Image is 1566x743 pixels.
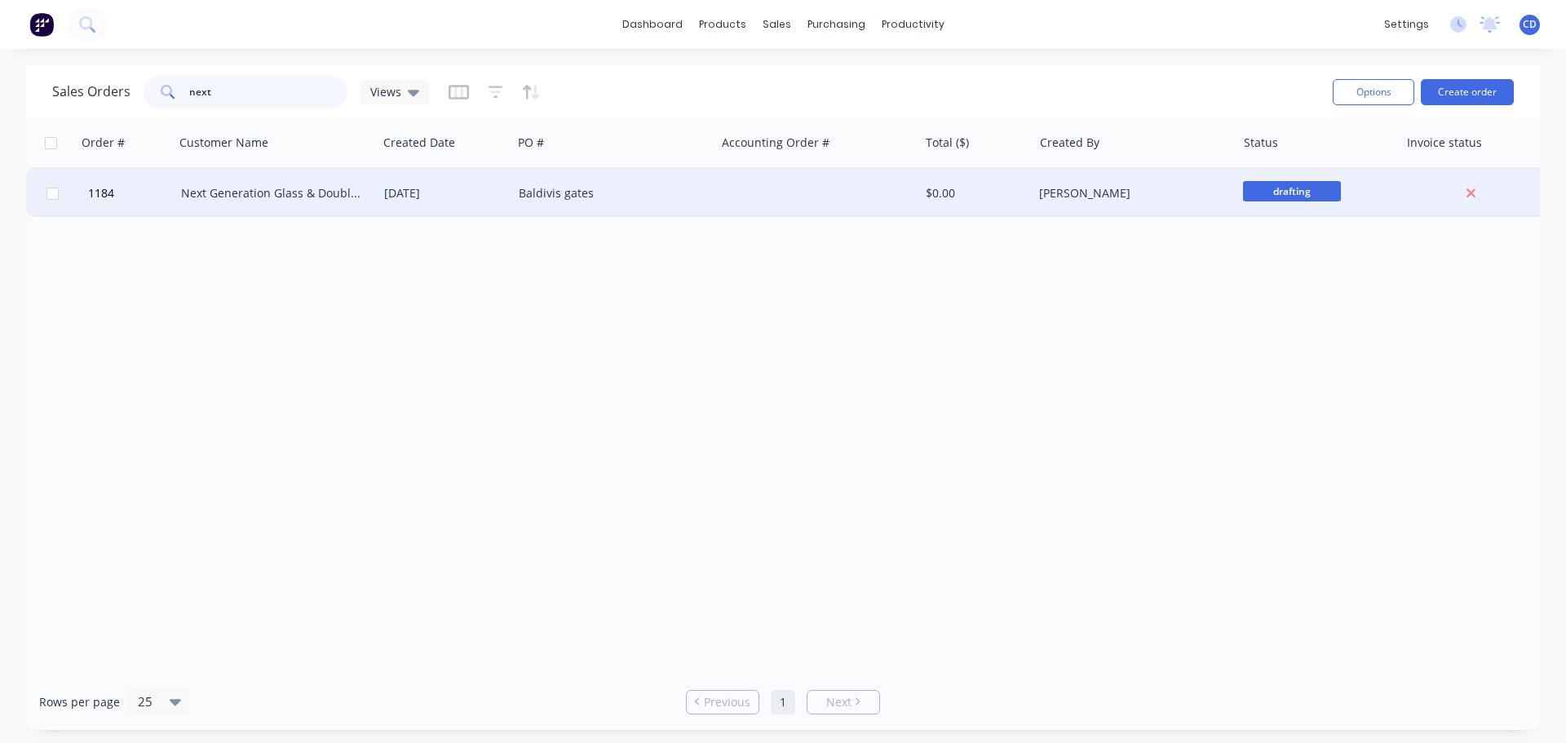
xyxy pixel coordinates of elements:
div: Total ($) [926,135,969,151]
a: Next page [807,694,879,710]
div: Status [1244,135,1278,151]
div: Created By [1040,135,1099,151]
div: $0.00 [926,185,1021,201]
a: dashboard [614,12,691,37]
span: Previous [704,694,750,710]
div: PO # [518,135,544,151]
div: settings [1376,12,1437,37]
div: Customer Name [179,135,268,151]
div: Accounting Order # [722,135,829,151]
input: Search... [189,76,348,108]
button: Options [1333,79,1414,105]
span: Rows per page [39,694,120,710]
div: productivity [874,12,953,37]
div: Created Date [383,135,455,151]
span: drafting [1243,181,1341,201]
div: products [691,12,754,37]
div: purchasing [799,12,874,37]
a: Page 1 is your current page [771,690,795,714]
button: 1184 [83,169,181,218]
div: Invoice status [1407,135,1482,151]
img: Factory [29,12,54,37]
ul: Pagination [679,690,887,714]
h1: Sales Orders [52,84,130,100]
span: CD [1523,17,1537,32]
a: Previous page [687,694,759,710]
div: Order # [82,135,125,151]
span: 1184 [88,185,114,201]
div: [DATE] [384,185,506,201]
button: Create order [1421,79,1514,105]
div: sales [754,12,799,37]
div: [PERSON_NAME] [1039,185,1220,201]
span: Next [826,694,852,710]
span: Views [370,83,401,100]
div: Next Generation Glass & Double Glazing [181,185,362,201]
div: Baldivis gates [519,185,700,201]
